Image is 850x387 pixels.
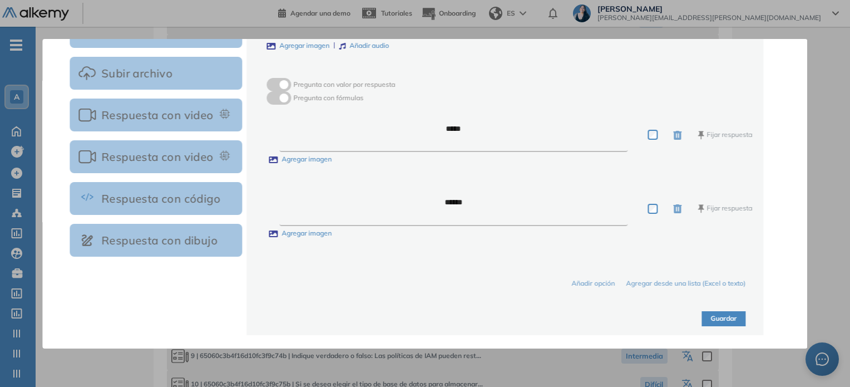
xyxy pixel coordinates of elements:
button: Respuesta con dibujo [70,224,242,257]
span: Pregunta con fórmulas [293,94,363,102]
button: Respuesta con video [70,140,242,173]
button: Respuesta con código [70,182,242,215]
span: Pregunta con valor por respuesta [293,80,395,89]
button: Guardar [702,311,746,326]
label: Agregar imagen [269,228,332,239]
label: Agregar imagen [269,154,332,165]
button: Agregar desde una lista (Excel o texto) [626,278,746,289]
label: Agregar imagen [266,41,329,51]
button: Fijar respuesta [698,203,753,214]
button: Fijar respuesta [698,130,753,140]
button: Respuesta con video [70,99,242,131]
button: Añadir opción [572,278,615,289]
button: Subir archivo [70,57,242,90]
label: Añadir audio [339,41,389,51]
